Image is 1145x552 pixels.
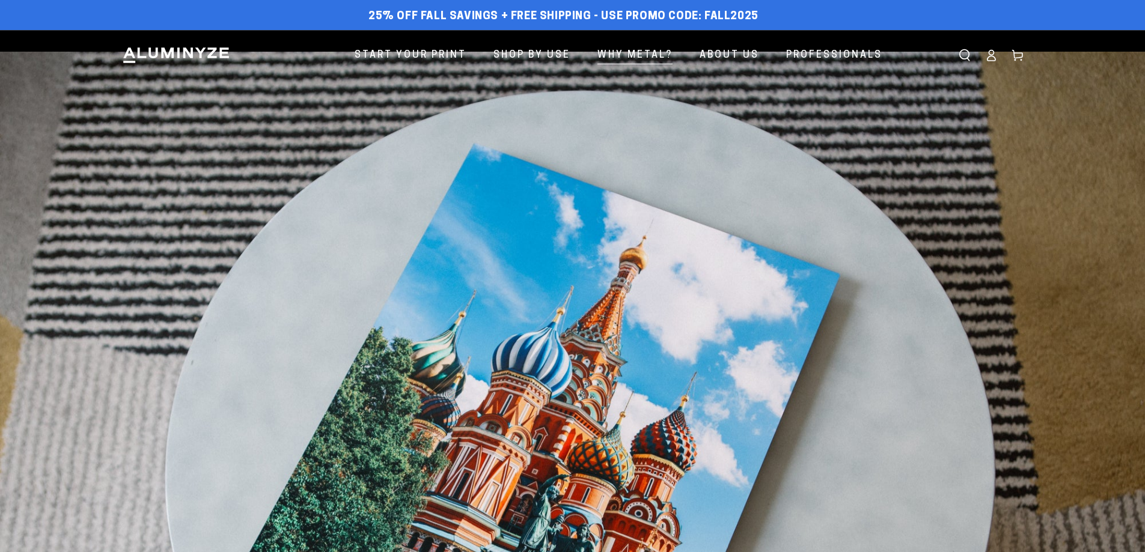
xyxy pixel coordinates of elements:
span: 25% off FALL Savings + Free Shipping - Use Promo Code: FALL2025 [368,10,759,23]
span: Why Metal? [597,47,673,64]
span: About Us [700,47,759,64]
a: About Us [691,40,768,71]
a: Start Your Print [346,40,475,71]
a: Professionals [777,40,891,71]
a: Shop By Use [484,40,579,71]
a: Why Metal? [588,40,682,71]
span: Start Your Print [355,47,466,64]
img: Aluminyze [122,46,230,64]
summary: Search our site [951,42,978,68]
span: Shop By Use [493,47,570,64]
span: Professionals [786,47,882,64]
